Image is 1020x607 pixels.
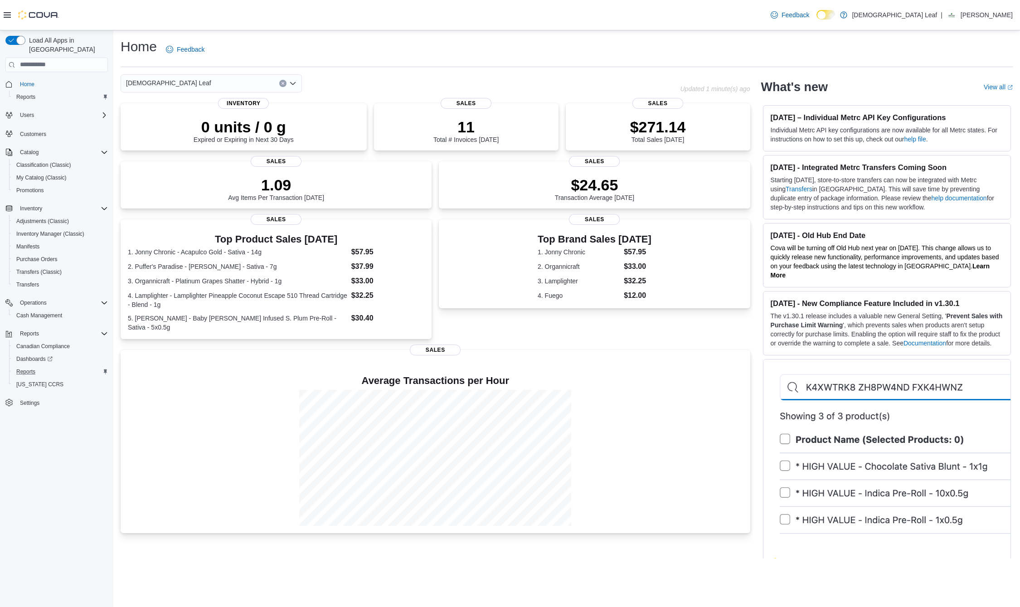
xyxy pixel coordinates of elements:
button: Promotions [9,184,112,197]
span: Settings [20,399,39,407]
span: Purchase Orders [13,254,108,265]
div: Breeanne Ridge [946,10,957,20]
a: Reports [13,92,39,102]
span: Operations [16,297,108,308]
button: Clear input [279,80,287,87]
p: 0 units / 0 g [194,118,294,136]
span: My Catalog (Classic) [13,172,108,183]
p: | [941,10,942,20]
dd: $32.25 [351,290,425,301]
span: Transfers (Classic) [16,268,62,276]
button: Reports [16,328,43,339]
span: Inventory [218,98,269,109]
span: Inventory [20,205,42,212]
strong: Learn More [771,262,990,279]
span: Reports [13,366,108,377]
p: $24.65 [555,176,635,194]
span: Manifests [16,243,39,250]
span: Cova will be turning off Old Hub next year on [DATE]. This change allows us to quickly release ne... [771,244,999,270]
p: Starting [DATE], store-to-store transfers can now be integrated with Metrc using in [GEOGRAPHIC_D... [771,175,1003,212]
span: Inventory Manager (Classic) [16,230,84,238]
a: help documentation [931,194,986,202]
button: Catalog [2,146,112,159]
button: Inventory [16,203,46,214]
span: Canadian Compliance [16,343,70,350]
h3: [DATE] – Individual Metrc API Key Configurations [771,113,1003,122]
button: Users [2,109,112,121]
button: Classification (Classic) [9,159,112,171]
span: [US_STATE] CCRS [16,381,63,388]
span: My Catalog (Classic) [16,174,67,181]
span: Sales [569,214,620,225]
dt: 3. Lamplighter [538,277,620,286]
a: Promotions [13,185,48,196]
span: Reports [16,368,35,375]
nav: Complex example [5,74,108,433]
button: Purchase Orders [9,253,112,266]
a: Home [16,79,38,90]
h3: Top Brand Sales [DATE] [538,234,651,245]
span: Load All Apps in [GEOGRAPHIC_DATA] [25,36,108,54]
dt: 4. Fuego [538,291,620,300]
span: [DEMOGRAPHIC_DATA] Leaf [126,78,211,88]
dd: $33.00 [624,261,651,272]
span: Catalog [16,147,108,158]
p: Updated 1 minute(s) ago [680,85,750,92]
a: Transfers (Classic) [13,267,65,277]
strong: Prevent Sales with Purchase Limit Warning [771,312,1003,329]
span: Inventory [16,203,108,214]
a: help file [904,136,926,143]
div: Total # Invoices [DATE] [433,118,499,143]
h3: [DATE] - Old Hub End Date [771,231,1003,240]
a: Transfers [13,279,43,290]
dd: $57.95 [351,247,425,257]
span: Settings [16,397,108,408]
div: Total Sales [DATE] [630,118,686,143]
a: Dashboards [13,354,56,364]
a: Canadian Compliance [13,341,73,352]
a: Manifests [13,241,43,252]
span: Manifests [13,241,108,252]
p: [PERSON_NAME] [961,10,1013,20]
button: Users [16,110,38,121]
svg: External link [1007,85,1013,90]
div: Avg Items Per Transaction [DATE] [228,176,324,201]
span: Catalog [20,149,39,156]
dt: 5. [PERSON_NAME] - Baby [PERSON_NAME] Infused S. Plum Pre-Roll - Sativa - 5x0.5g [128,314,348,332]
dd: $32.25 [624,276,651,287]
span: Classification (Classic) [13,160,108,170]
button: Transfers [9,278,112,291]
span: Sales [251,156,301,167]
p: The v1.30.1 release includes a valuable new General Setting, ' ', which prevents sales when produ... [771,311,1003,348]
span: Cash Management [13,310,108,321]
span: Promotions [13,185,108,196]
span: Reports [16,328,108,339]
p: 1.09 [228,176,324,194]
button: Manifests [9,240,112,253]
span: Sales [410,345,461,355]
a: View allExternal link [984,83,1013,91]
span: Reports [16,93,35,101]
a: Purchase Orders [13,254,61,265]
button: Operations [2,296,112,309]
h3: [DATE] - New Compliance Feature Included in v1.30.1 [771,299,1003,308]
dt: 2. Organnicraft [538,262,620,271]
a: Classification (Classic) [13,160,75,170]
dt: 1. Jonny Chronic - Acapulco Gold - Sativa - 14g [128,248,348,257]
button: Operations [16,297,50,308]
span: Feedback [177,45,204,54]
span: Transfers [13,279,108,290]
span: Purchase Orders [16,256,58,263]
span: Dashboards [13,354,108,364]
span: Sales [569,156,620,167]
button: Cash Management [9,309,112,322]
a: Customers [16,129,50,140]
button: Open list of options [289,80,296,87]
button: Settings [2,396,112,409]
button: Customers [2,127,112,140]
dt: 1. Jonny Chronic [538,248,620,257]
h4: Average Transactions per Hour [128,375,743,386]
span: Home [16,78,108,90]
button: Transfers (Classic) [9,266,112,278]
a: Settings [16,398,43,408]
